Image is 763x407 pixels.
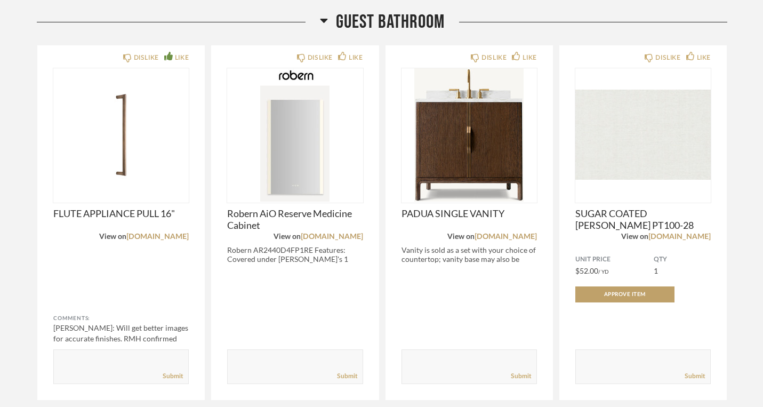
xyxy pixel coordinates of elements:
[401,68,537,202] img: undefined
[654,256,711,264] span: QTY
[53,323,189,355] div: [PERSON_NAME]: Will get better images for accurate finishes. RMH confirmed the pulls ...
[648,233,711,241] a: [DOMAIN_NAME]
[349,52,363,63] div: LIKE
[575,208,711,231] span: SUGAR COATED [PERSON_NAME] PT100-28
[126,233,189,241] a: [DOMAIN_NAME]
[227,245,363,273] div: Robern AR2440D4FP1RE Features: Covered under [PERSON_NAME]'s 1 year limited war...
[604,292,646,297] span: Approve Item
[523,52,536,63] div: LIKE
[336,11,445,34] span: Guest Bathroom
[511,372,531,381] a: Submit
[337,372,357,381] a: Submit
[697,52,711,63] div: LIKE
[654,266,658,275] span: 1
[274,233,301,241] span: View on
[227,208,363,231] span: Robern AiO Reserve Medicine Cabinet
[227,68,363,202] img: undefined
[53,313,189,324] div: Comments:
[134,52,159,63] div: DISLIKE
[575,256,654,264] span: Unit Price
[99,233,126,241] span: View on
[575,286,674,302] button: Approve Item
[175,52,189,63] div: LIKE
[308,52,333,63] div: DISLIKE
[655,52,680,63] div: DISLIKE
[53,208,189,219] span: FLUTE APPLIANCE PULL 16"
[53,68,189,202] img: undefined
[575,266,598,275] span: $52.00
[475,233,537,241] a: [DOMAIN_NAME]
[447,233,475,241] span: View on
[621,233,648,241] span: View on
[163,372,183,381] a: Submit
[481,52,507,63] div: DISLIKE
[575,68,711,202] img: undefined
[401,245,537,273] div: Vanity is sold as a set with your choice of countertop; vanity base may also be purcha...
[685,372,705,381] a: Submit
[301,233,363,241] a: [DOMAIN_NAME]
[401,208,537,219] span: PADUA SINGLE VANITY
[598,268,609,275] span: / YD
